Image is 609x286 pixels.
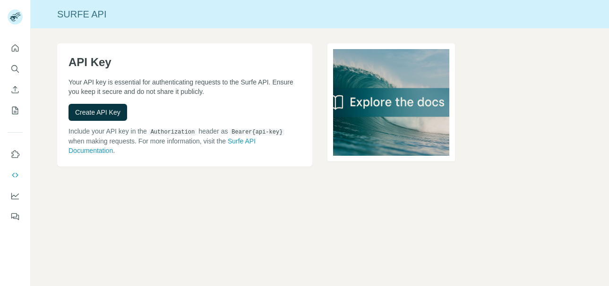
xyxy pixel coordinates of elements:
p: Include your API key in the header as when making requests. For more information, visit the . [69,126,301,155]
button: My lists [8,102,23,119]
button: Create API Key [69,104,127,121]
p: Your API key is essential for authenticating requests to the Surfe API. Ensure you keep it secure... [69,77,301,96]
span: Create API Key [75,108,120,117]
button: Search [8,60,23,77]
div: Surfe API [31,8,609,21]
button: Use Surfe on LinkedIn [8,146,23,163]
button: Enrich CSV [8,81,23,98]
h1: API Key [69,55,301,70]
code: Authorization [149,129,197,135]
button: Quick start [8,40,23,57]
button: Dashboard [8,187,23,204]
code: Bearer {api-key} [230,129,284,135]
button: Feedback [8,208,23,225]
button: Use Surfe API [8,167,23,184]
